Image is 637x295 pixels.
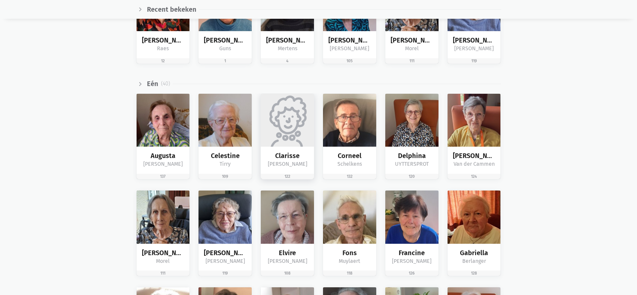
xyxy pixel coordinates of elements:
[323,94,376,147] img: bewoner afbeelding
[385,94,439,147] img: bewoner afbeelding
[142,160,184,168] div: [PERSON_NAME]
[453,152,495,160] div: [PERSON_NAME]
[198,191,252,244] img: bewoner afbeelding
[448,94,501,147] img: bewoner afbeelding
[198,271,252,276] div: 119
[136,80,144,88] i: chevron_right
[204,257,246,266] div: [PERSON_NAME]
[448,174,501,179] div: 124
[136,190,190,276] a: bewoner afbeelding [PERSON_NAME] Morel 111
[453,249,495,257] div: Gabriella
[328,249,371,257] div: Fons
[385,93,439,179] a: bewoner afbeelding Delphina UYTTERSPROT 120
[136,5,196,13] a: chevron_right Recent bekeken
[142,36,184,44] div: [PERSON_NAME]
[198,190,252,276] a: bewoner afbeelding [PERSON_NAME] [PERSON_NAME] 119
[261,174,314,179] div: 122
[266,257,309,266] div: [PERSON_NAME]
[136,80,170,88] a: chevron_right Eén(40)
[385,58,439,64] div: 111
[198,94,252,147] img: bewoner afbeelding
[391,249,433,257] div: Francine
[136,5,144,13] i: chevron_right
[204,36,246,44] div: [PERSON_NAME] [PERSON_NAME]
[453,44,495,53] div: [PERSON_NAME]
[385,191,439,244] img: bewoner afbeelding
[266,44,309,53] div: Mertens
[260,190,314,276] a: bewoner afbeelding Elvire [PERSON_NAME] 108
[266,36,309,44] div: [PERSON_NAME]
[391,257,433,266] div: [PERSON_NAME]
[198,174,252,179] div: 109
[261,58,314,64] div: 4
[198,93,252,179] a: bewoner afbeelding Celestine Tirry 109
[204,44,246,53] div: Guns
[323,174,376,179] div: 132
[198,58,252,64] div: 1
[137,271,190,276] div: 111
[447,93,501,179] a: bewoner afbeelding [PERSON_NAME] Van der Cammen 124
[328,44,371,53] div: [PERSON_NAME]
[391,160,433,168] div: UYTTERSPROT
[142,152,184,160] div: Augusta
[385,174,439,179] div: 120
[323,58,376,64] div: 105
[136,93,190,179] a: bewoner afbeelding Augusta [PERSON_NAME] 137
[328,152,371,160] div: Corneel
[328,160,371,168] div: Schelkens
[142,249,184,257] div: [PERSON_NAME]
[385,190,439,276] a: bewoner afbeelding Francine [PERSON_NAME] 126
[323,271,376,276] div: 118
[391,44,433,53] div: Morel
[137,174,190,179] div: 137
[142,257,184,266] div: Morel
[391,36,433,44] div: [PERSON_NAME]
[204,160,246,168] div: Tirry
[204,152,246,160] div: Celestine
[385,271,439,276] div: 126
[261,94,314,147] img: bewoner afbeelding
[447,190,501,276] a: bewoner afbeelding Gabriella Berlanger 128
[323,191,376,244] img: bewoner afbeelding
[323,190,377,276] a: bewoner afbeelding Fons Muylaert 118
[137,94,190,147] img: bewoner afbeelding
[323,93,377,179] a: bewoner afbeelding Corneel Schelkens 132
[328,36,371,44] div: [PERSON_NAME]
[328,257,371,266] div: Muylaert
[448,191,501,244] img: bewoner afbeelding
[137,58,190,64] div: 12
[448,271,501,276] div: 128
[453,160,495,168] div: Van der Cammen
[448,58,501,64] div: 119
[261,271,314,276] div: 108
[453,36,495,44] div: [PERSON_NAME]
[261,191,314,244] img: bewoner afbeelding
[453,257,495,266] div: Berlanger
[391,152,433,160] div: Delphina
[137,191,190,244] img: bewoner afbeelding
[266,152,309,160] div: Clarisse
[142,44,184,53] div: Raes
[260,93,314,179] a: bewoner afbeelding Clarisse [PERSON_NAME] 122
[266,249,309,257] div: Elvire
[204,249,246,257] div: [PERSON_NAME]
[161,81,170,87] small: (40)
[266,160,309,168] div: [PERSON_NAME]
